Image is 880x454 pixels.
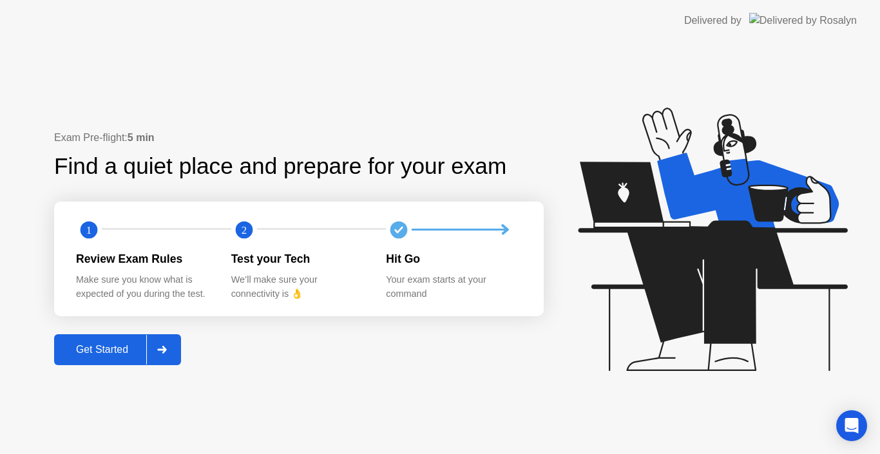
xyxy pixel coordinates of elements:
[54,334,181,365] button: Get Started
[231,251,366,267] div: Test your Tech
[386,273,521,301] div: Your exam starts at your command
[76,251,211,267] div: Review Exam Rules
[54,149,508,184] div: Find a quiet place and prepare for your exam
[86,223,91,236] text: 1
[128,132,155,143] b: 5 min
[58,344,146,355] div: Get Started
[386,251,521,267] div: Hit Go
[749,13,857,28] img: Delivered by Rosalyn
[231,273,366,301] div: We’ll make sure your connectivity is 👌
[836,410,867,441] div: Open Intercom Messenger
[684,13,741,28] div: Delivered by
[76,273,211,301] div: Make sure you know what is expected of you during the test.
[54,130,544,146] div: Exam Pre-flight:
[242,223,247,236] text: 2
